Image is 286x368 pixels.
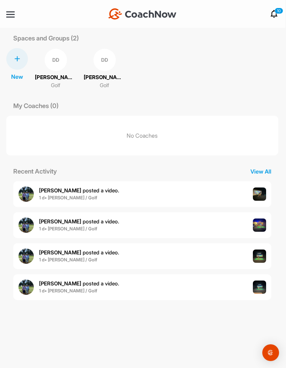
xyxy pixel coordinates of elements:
[108,8,176,20] img: CoachNow
[45,49,67,71] div: DD
[6,33,86,43] p: Spaces and Groups (2)
[39,280,119,287] span: posted a video .
[39,288,97,293] b: 1 d • [PERSON_NAME] / Golf
[51,82,60,90] p: Golf
[39,218,119,225] span: posted a video .
[262,344,279,361] div: Open Intercom Messenger
[6,116,278,155] p: No Coaches
[100,82,109,90] p: Golf
[39,218,81,225] b: [PERSON_NAME]
[35,74,77,82] p: [PERSON_NAME]
[243,167,278,176] p: View All
[253,281,266,294] img: post image
[39,249,81,256] b: [PERSON_NAME]
[6,101,66,110] p: My Coaches (0)
[18,217,34,233] img: user avatar
[6,167,64,176] p: Recent Activity
[11,72,23,81] p: New
[39,195,97,200] b: 1 d • [PERSON_NAME] / Golf
[39,226,97,231] b: 1 d • [PERSON_NAME] / Golf
[18,248,34,264] img: user avatar
[253,250,266,263] img: post image
[35,48,77,90] a: DD[PERSON_NAME]Golf
[39,187,119,194] span: posted a video .
[253,219,266,232] img: post image
[93,49,116,71] div: DD
[39,249,119,256] span: posted a video .
[253,187,266,201] img: post image
[39,257,97,262] b: 1 d • [PERSON_NAME] / Golf
[84,48,126,90] a: DD[PERSON_NAME]Golf
[39,280,81,287] b: [PERSON_NAME]
[274,8,283,14] p: 10
[39,187,81,194] b: [PERSON_NAME]
[84,74,126,82] p: [PERSON_NAME]
[18,186,34,202] img: user avatar
[18,279,34,295] img: user avatar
